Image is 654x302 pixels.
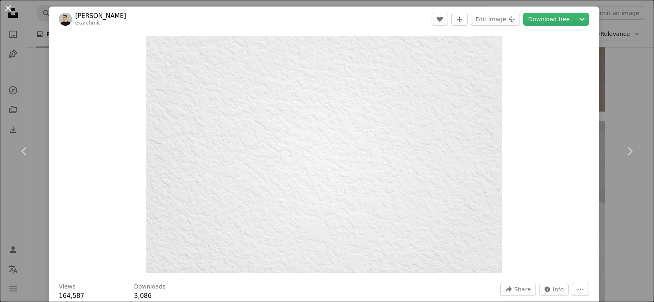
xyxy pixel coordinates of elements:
[605,112,654,190] a: Next
[75,12,126,20] a: [PERSON_NAME]
[432,13,448,26] button: Like
[572,283,589,296] button: More Actions
[59,13,72,26] img: Go to Ernest Karchmit's profile
[500,283,535,296] button: Share this image
[539,283,569,296] button: Stats about this image
[575,13,589,26] button: Choose download size
[471,13,520,26] button: Edit image
[553,283,564,295] span: Info
[134,283,166,291] h3: Downloads
[134,292,152,300] span: 3,086
[514,283,531,295] span: Share
[75,20,100,26] a: ekarchmit
[59,292,84,300] span: 164,587
[451,13,468,26] button: Add to Collection
[146,36,502,273] img: a black and white photo of a white wall
[59,283,76,291] h3: Views
[146,36,502,273] button: Zoom in on this image
[523,13,575,26] a: Download free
